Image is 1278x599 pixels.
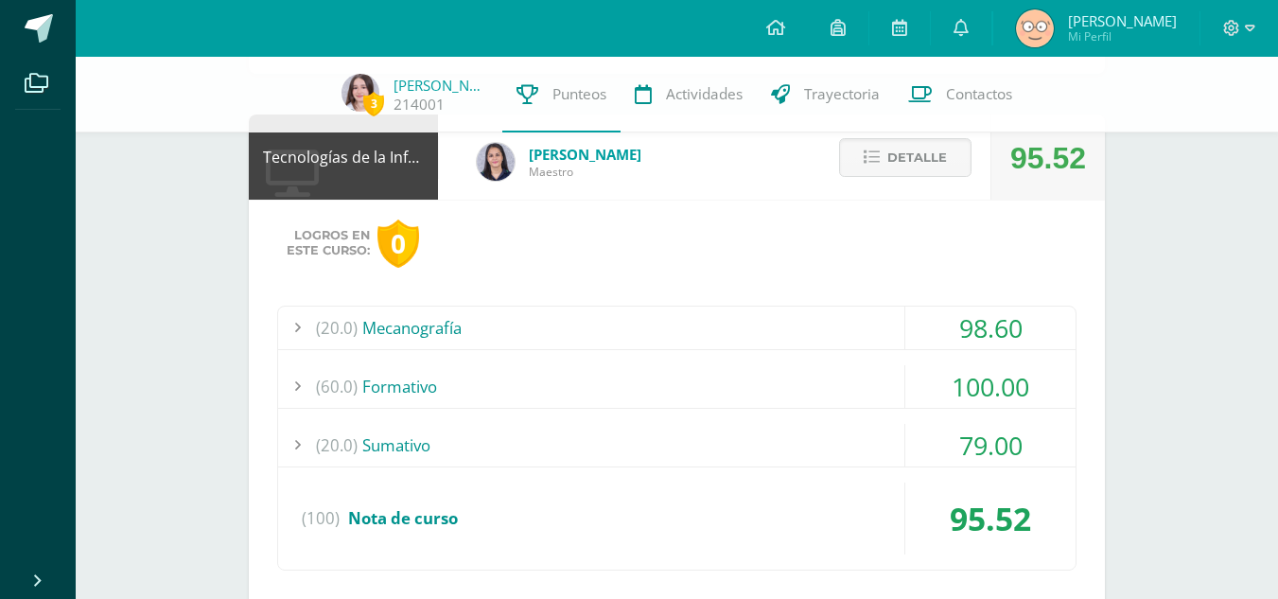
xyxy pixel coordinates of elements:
div: 100.00 [905,365,1076,408]
a: Punteos [502,57,621,132]
span: Actividades [666,84,743,104]
span: 3 [363,92,384,115]
span: Maestro [529,164,641,180]
img: 61b8068f93dc13696424f059bb4ea69f.png [1016,9,1054,47]
button: Detalle [839,138,972,177]
div: Sumativo [278,424,1076,467]
span: (20.0) [316,307,358,349]
a: Trayectoria [757,57,894,132]
div: 95.52 [905,483,1076,555]
span: Punteos [552,84,606,104]
a: [PERSON_NAME] [394,76,488,95]
a: 214001 [394,95,445,115]
div: Formativo [278,365,1076,408]
div: 98.60 [905,307,1076,349]
div: 95.52 [1010,115,1086,201]
span: [PERSON_NAME] [529,145,641,164]
div: Tecnologías de la Información y Comunicación: Computación [249,115,438,200]
span: (60.0) [316,365,358,408]
span: Contactos [946,84,1012,104]
span: (20.0) [316,424,358,467]
div: 0 [377,220,419,268]
span: (100) [302,483,340,555]
div: Mecanografía [278,307,1076,349]
span: Logros en este curso: [287,228,370,258]
span: Trayectoria [804,84,880,104]
span: Detalle [887,140,947,175]
div: 79.00 [905,424,1076,467]
span: [PERSON_NAME] [1068,11,1177,30]
span: Mi Perfil [1068,28,1177,44]
img: 07bc81751d1d1867894d293e59367b70.png [341,74,379,112]
span: Nota de curso [348,507,458,529]
img: dbcf09110664cdb6f63fe058abfafc14.png [477,143,515,181]
a: Actividades [621,57,757,132]
a: Contactos [894,57,1026,132]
